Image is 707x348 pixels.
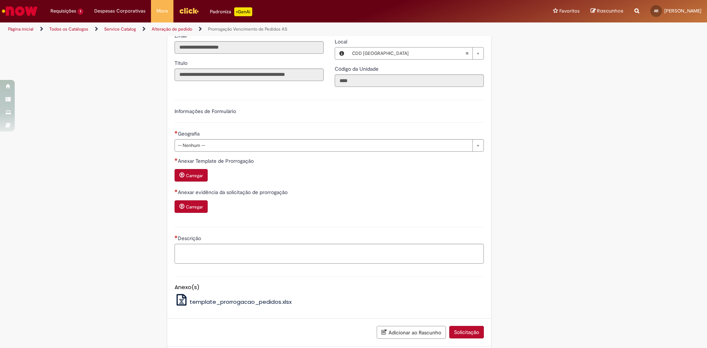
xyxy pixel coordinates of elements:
span: Necessários [175,235,178,238]
button: Solicitação [449,326,484,338]
ul: Trilhas de página [6,22,466,36]
a: Service Catalog [104,26,136,32]
a: Alteração de pedido [152,26,192,32]
a: Todos os Catálogos [49,26,88,32]
textarea: Descrição [175,244,484,264]
button: Carregar anexo de Anexar Template de Prorrogação Required [175,169,208,182]
button: Adicionar ao Rascunho [377,326,446,339]
span: Somente leitura - Código da Unidade [335,66,380,72]
span: Necessários [175,158,178,161]
h5: Anexo(s) [175,284,484,291]
label: Informações de Formulário [175,108,236,115]
small: Carregar [186,173,203,179]
span: More [156,7,168,15]
button: Local, Visualizar este registro CDD Fortaleza [335,48,348,59]
span: CDD [GEOGRAPHIC_DATA] [352,48,465,59]
img: ServiceNow [1,4,39,18]
span: -- Nenhum -- [178,140,469,151]
label: Somente leitura - Código da Unidade [335,65,380,73]
p: +GenAi [234,7,252,16]
span: 1 [78,8,83,15]
span: [PERSON_NAME] [664,8,701,14]
a: Prorrogação Vencimento de Pedidos AS [208,26,287,32]
a: Página inicial [8,26,34,32]
span: Anexar evidência da solicitação de prorrogação [178,189,289,196]
span: Rascunhos [597,7,623,14]
button: Carregar anexo de Anexar evidência da solicitação de prorrogação Required [175,200,208,213]
span: Necessários [175,189,178,192]
span: Despesas Corporativas [94,7,145,15]
span: Local [335,38,349,45]
span: Anexar Template de Prorrogação [178,158,255,164]
small: Carregar [186,204,203,210]
input: Email [175,41,324,54]
span: Geografia [178,130,201,137]
input: Código da Unidade [335,74,484,87]
a: Rascunhos [591,8,623,15]
span: Requisições [50,7,76,15]
span: AR [654,8,658,13]
a: CDD [GEOGRAPHIC_DATA]Limpar campo Local [348,48,483,59]
span: Favoritos [559,7,580,15]
img: click_logo_yellow_360x200.png [179,5,199,16]
span: template_prorrogacao_pedidos.xlsx [190,298,292,306]
label: Somente leitura - Título [175,59,189,67]
span: Descrição [178,235,203,242]
span: Somente leitura - Email [175,32,188,39]
span: Necessários [175,131,178,134]
a: template_prorrogacao_pedidos.xlsx [175,298,292,306]
input: Título [175,68,324,81]
abbr: Limpar campo Local [461,48,472,59]
span: Somente leitura - Título [175,60,189,66]
div: Padroniza [210,7,252,16]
